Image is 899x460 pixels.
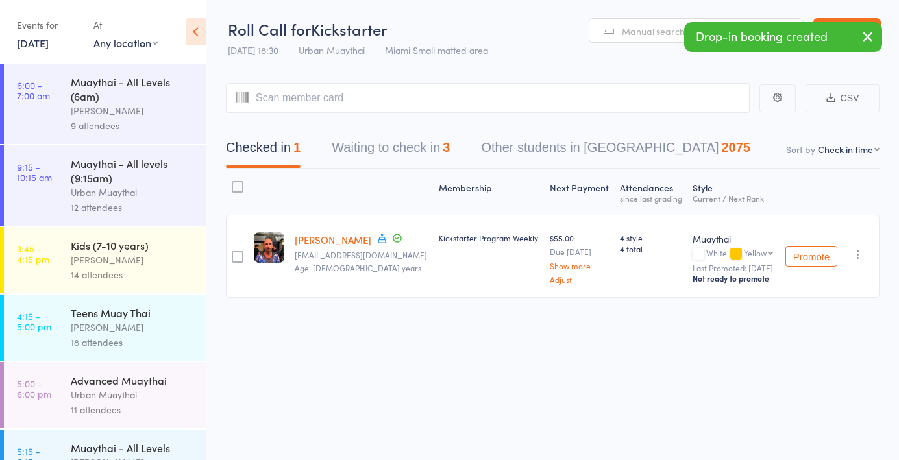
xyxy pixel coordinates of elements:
div: [PERSON_NAME] [71,252,195,267]
span: Urban Muaythai [299,43,365,56]
button: Checked in1 [226,134,301,168]
div: Urban Muaythai [71,387,195,402]
div: Muaythai - All levels (9:15am) [71,156,195,185]
div: At [93,14,158,36]
div: Next Payment [545,175,615,209]
a: 9:15 -10:15 amMuaythai - All levels (9:15am)Urban Muaythai12 attendees [4,145,206,226]
button: Waiting to check in3 [332,134,450,168]
div: since last grading [620,194,683,202]
small: Due [DATE] [550,247,610,256]
div: Yellow [744,248,767,257]
span: Miami Small matted area [385,43,488,56]
div: [PERSON_NAME] [71,103,195,118]
div: Urban Muaythai [71,185,195,200]
small: Last Promoted: [DATE] [693,263,774,272]
div: Any location [93,36,158,50]
a: 3:45 -4:15 pmKids (7-10 years)[PERSON_NAME]14 attendees [4,227,206,293]
div: Membership [434,175,544,209]
div: Drop-in booking created [684,22,882,52]
button: Promote [785,246,837,267]
div: Teens Muay Thai [71,306,195,320]
div: 3 [443,140,450,154]
button: CSV [806,84,880,112]
span: [DATE] 18:30 [228,43,278,56]
div: Current / Next Rank [693,194,774,202]
div: 11 attendees [71,402,195,417]
div: Check in time [818,143,873,156]
div: Kids (7-10 years) [71,238,195,252]
div: 18 attendees [71,335,195,350]
span: Roll Call for [228,18,311,40]
div: [PERSON_NAME] [71,320,195,335]
span: 4 style [620,232,683,243]
div: 14 attendees [71,267,195,282]
small: emanuelpop85@outlook.com [295,250,428,260]
a: 5:00 -6:00 pmAdvanced MuaythaiUrban Muaythai11 attendees [4,362,206,428]
div: Atten­dances [615,175,688,209]
div: 1 [293,140,301,154]
a: 4:15 -5:00 pmTeens Muay Thai[PERSON_NAME]18 attendees [4,295,206,361]
div: Not ready to promote [693,273,774,284]
div: Muaythai - All Levels [71,441,195,455]
a: [PERSON_NAME] [295,233,371,247]
a: Show more [550,261,610,270]
div: 9 attendees [71,118,195,133]
span: Kickstarter [311,18,387,40]
a: Exit roll call [813,18,881,44]
div: 12 attendees [71,200,195,215]
a: [DATE] [17,36,49,50]
div: $55.00 [550,232,610,284]
a: Adjust [550,275,610,284]
span: 4 total [620,243,683,254]
time: 4:15 - 5:00 pm [17,311,51,332]
time: 9:15 - 10:15 am [17,162,52,182]
time: 6:00 - 7:00 am [17,80,50,101]
div: Muaythai [693,232,774,245]
span: Manual search [622,25,685,38]
div: Advanced Muaythai [71,373,195,387]
div: 2075 [721,140,750,154]
input: Scan member card [226,83,750,113]
a: 6:00 -7:00 amMuaythai - All Levels (6am)[PERSON_NAME]9 attendees [4,64,206,144]
button: Other students in [GEOGRAPHIC_DATA]2075 [481,134,750,168]
div: Kickstarter Program Weekly [439,232,539,243]
label: Sort by [786,143,815,156]
span: Age: [DEMOGRAPHIC_DATA] years [295,262,421,273]
img: image1756800424.png [254,232,284,263]
div: White [693,248,774,260]
div: Muaythai - All Levels (6am) [71,75,195,103]
time: 3:45 - 4:15 pm [17,243,49,264]
div: Style [687,175,779,209]
div: Events for [17,14,80,36]
time: 5:00 - 6:00 pm [17,378,51,399]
